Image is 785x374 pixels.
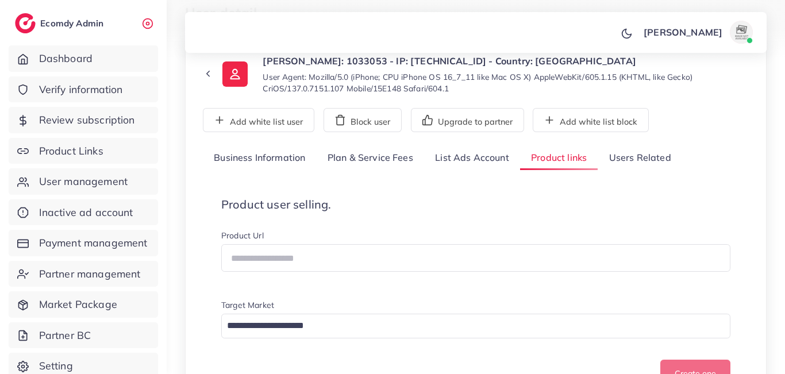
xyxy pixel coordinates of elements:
[223,317,715,335] input: Search for option
[317,146,424,171] a: Plan & Service Fees
[203,146,317,171] a: Business Information
[222,61,248,87] img: ic-user-info.36bf1079.svg
[221,314,730,338] div: Search for option
[221,230,264,241] label: Product Url
[424,146,520,171] a: List Ads Account
[15,13,36,33] img: logo
[39,205,133,220] span: Inactive ad account
[730,21,753,44] img: avatar
[9,168,158,195] a: User management
[533,108,649,132] button: Add white list block
[39,297,117,312] span: Market Package
[9,322,158,349] a: Partner BC
[9,291,158,318] a: Market Package
[9,230,158,256] a: Payment management
[39,51,93,66] span: Dashboard
[15,13,106,33] a: logoEcomdy Admin
[39,358,73,373] span: Setting
[263,54,749,68] p: [PERSON_NAME]: 1033053 - IP: [TECHNICAL_ID] - Country: [GEOGRAPHIC_DATA]
[39,82,123,97] span: Verify information
[221,299,274,311] label: Target Market
[598,146,682,171] a: Users Related
[9,199,158,226] a: Inactive ad account
[9,138,158,164] a: Product Links
[9,107,158,133] a: Review subscription
[203,108,314,132] button: Add white list user
[39,113,135,128] span: Review subscription
[39,174,128,189] span: User management
[411,108,524,132] button: Upgrade to partner
[39,328,91,343] span: Partner BC
[221,198,730,211] h4: Product user selling.
[39,267,141,282] span: Partner management
[9,76,158,103] a: Verify information
[9,261,158,287] a: Partner management
[324,108,402,132] button: Block user
[9,45,158,72] a: Dashboard
[40,18,106,29] h2: Ecomdy Admin
[39,236,148,250] span: Payment management
[637,21,757,44] a: [PERSON_NAME]avatar
[520,146,598,171] a: Product links
[644,25,722,39] p: [PERSON_NAME]
[263,71,749,94] small: User Agent: Mozilla/5.0 (iPhone; CPU iPhone OS 16_7_11 like Mac OS X) AppleWebKit/605.1.15 (KHTML...
[39,144,103,159] span: Product Links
